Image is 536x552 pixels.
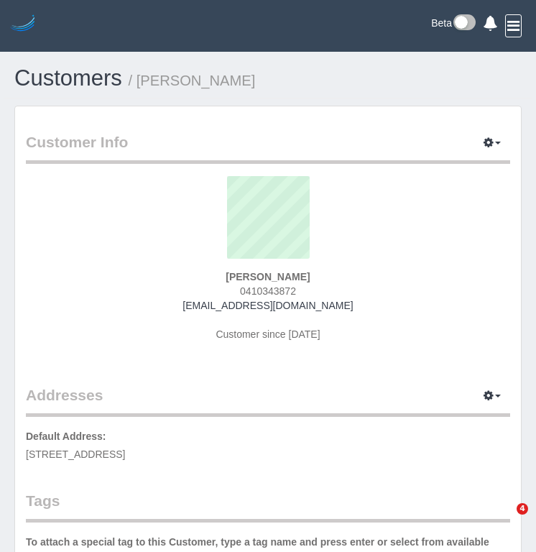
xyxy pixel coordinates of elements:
legend: Customer Info [26,132,510,164]
span: Customer since [DATE] [216,328,320,340]
span: 4 [517,503,528,515]
a: Beta [431,14,476,33]
iframe: Intercom live chat [487,503,522,538]
small: / [PERSON_NAME] [129,73,256,88]
span: [STREET_ADDRESS] [26,448,125,460]
img: Automaid Logo [9,14,37,34]
a: Customers [14,65,122,91]
legend: Addresses [26,385,510,417]
span: 0410343872 [240,285,296,297]
img: New interface [452,14,476,33]
a: [EMAIL_ADDRESS][DOMAIN_NAME] [182,300,353,311]
legend: Tags [26,490,510,523]
strong: [PERSON_NAME] [226,271,310,282]
label: Default Address: [26,429,106,443]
